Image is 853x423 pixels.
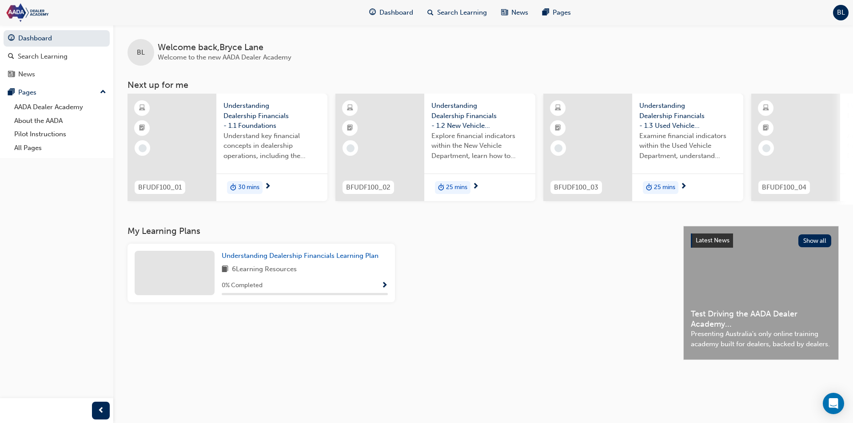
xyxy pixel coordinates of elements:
span: next-icon [264,183,271,191]
span: BFUDF100_04 [762,182,806,193]
span: up-icon [100,87,106,98]
span: 30 mins [238,182,259,193]
span: learningRecordVerb_NONE-icon [762,144,770,152]
span: duration-icon [438,182,444,194]
a: BFUDF100_02Understanding Dealership Financials - 1.2 New Vehicle DepartmentExplore financial indi... [335,94,535,201]
span: learningRecordVerb_NONE-icon [347,144,355,152]
button: BL [833,5,849,20]
span: learningResourceType_ELEARNING-icon [763,103,769,114]
span: booktick-icon [763,123,769,134]
a: Dashboard [4,30,110,47]
h3: My Learning Plans [128,226,669,236]
span: prev-icon [98,405,104,416]
button: Pages [4,84,110,101]
span: search-icon [427,7,434,18]
span: Understanding Dealership Financials - 1.1 Foundations [223,101,320,131]
span: learningResourceType_ELEARNING-icon [555,103,561,114]
span: Understanding Dealership Financials - 1.3 Used Vehicle Department [639,101,736,131]
img: Trak [4,3,107,23]
span: Pages [553,8,571,18]
span: 25 mins [446,182,467,193]
span: duration-icon [230,182,236,194]
span: Dashboard [379,8,413,18]
h3: Next up for me [113,80,853,90]
span: booktick-icon [555,123,561,134]
span: Explore financial indicators within the New Vehicle Department, learn how to optimise people and ... [431,131,528,161]
span: news-icon [8,71,15,79]
span: learningResourceType_ELEARNING-icon [139,103,145,114]
span: booktick-icon [347,123,353,134]
span: book-icon [222,264,228,275]
a: news-iconNews [494,4,535,22]
span: Welcome to the new AADA Dealer Academy [158,53,291,61]
span: next-icon [472,183,479,191]
div: News [18,69,35,79]
button: Show Progress [381,280,388,291]
span: Understanding Dealership Financials Learning Plan [222,252,379,260]
span: search-icon [8,53,14,61]
span: next-icon [680,183,687,191]
span: pages-icon [542,7,549,18]
div: Search Learning [18,51,68,62]
span: Search Learning [437,8,487,18]
span: learningResourceType_ELEARNING-icon [347,103,353,114]
a: About the AADA [11,114,110,128]
span: BFUDF100_03 [554,182,598,193]
span: Examine financial indicators within the Used Vehicle Department, understand Return on Investment,... [639,131,736,161]
a: Latest NewsShow allTest Driving the AADA Dealer Academy...Presenting Australia's only online trai... [683,226,839,360]
span: Test Driving the AADA Dealer Academy... [691,309,831,329]
span: News [511,8,528,18]
a: BFUDF100_01Understanding Dealership Financials - 1.1 FoundationsUnderstand key financial concepts... [128,94,327,201]
span: 0 % Completed [222,281,263,291]
a: search-iconSearch Learning [420,4,494,22]
span: 6 Learning Resources [232,264,297,275]
span: 25 mins [654,182,675,193]
span: news-icon [501,7,508,18]
span: duration-icon [646,182,652,194]
span: learningRecordVerb_NONE-icon [139,144,147,152]
a: News [4,66,110,83]
span: guage-icon [8,35,15,43]
span: BFUDF100_02 [346,182,391,193]
a: Latest NewsShow all [691,233,831,248]
span: learningRecordVerb_NONE-icon [554,144,562,152]
a: guage-iconDashboard [362,4,420,22]
span: BFUDF100_01 [138,182,182,193]
div: Open Intercom Messenger [823,393,844,414]
button: DashboardSearch LearningNews [4,28,110,84]
a: Pilot Instructions [11,127,110,141]
span: pages-icon [8,89,15,97]
button: Show all [798,234,832,247]
span: BL [837,8,845,18]
a: Search Learning [4,48,110,65]
span: Latest News [696,237,729,244]
a: pages-iconPages [535,4,578,22]
span: Understand key financial concepts in dealership operations, including the difference between gros... [223,131,320,161]
a: AADA Dealer Academy [11,100,110,114]
div: Pages [18,87,36,98]
span: Presenting Australia's only online training academy built for dealers, backed by dealers. [691,329,831,349]
span: booktick-icon [139,123,145,134]
a: BFUDF100_03Understanding Dealership Financials - 1.3 Used Vehicle DepartmentExamine financial ind... [543,94,743,201]
a: All Pages [11,141,110,155]
span: Welcome back , Bryce Lane [158,43,291,53]
span: BL [137,47,145,58]
span: Show Progress [381,282,388,290]
a: Understanding Dealership Financials Learning Plan [222,251,382,261]
span: Understanding Dealership Financials - 1.2 New Vehicle Department [431,101,528,131]
span: guage-icon [369,7,376,18]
